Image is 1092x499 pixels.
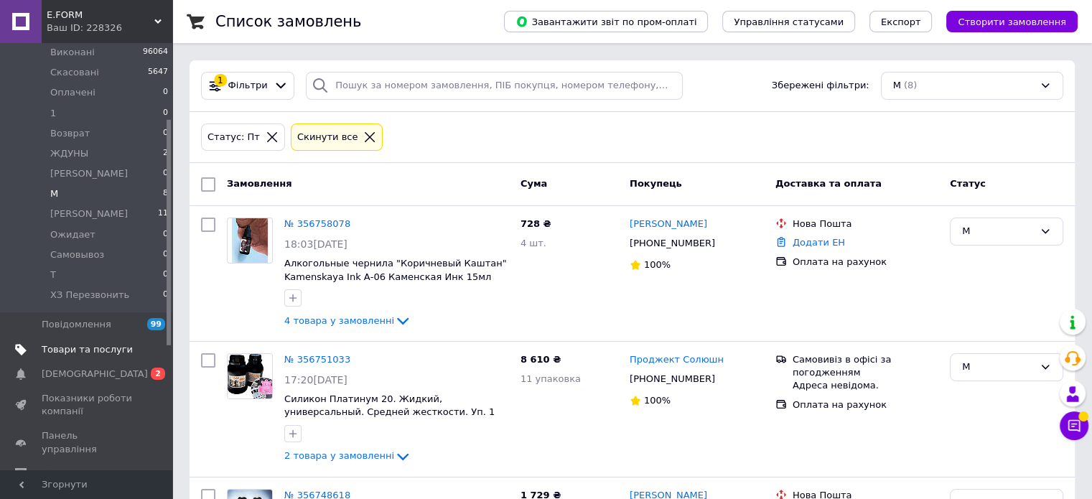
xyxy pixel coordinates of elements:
span: [DEMOGRAPHIC_DATA] [42,368,148,381]
span: Покупець [630,178,682,189]
span: Завантажити звіт по пром-оплаті [515,15,696,28]
input: Пошук за номером замовлення, ПІБ покупця, номером телефону, Email, номером накладної [306,72,683,100]
div: Самовивіз в офісі за погодженням [793,353,938,379]
button: Завантажити звіт по пром-оплаті [504,11,708,32]
div: Нова Пошта [793,218,938,230]
a: № 356758078 [284,218,350,229]
span: 11 упаковка [521,373,581,384]
span: Возврат [50,127,90,140]
span: 0 [163,86,168,99]
button: Управління статусами [722,11,855,32]
span: Фільтри [228,79,268,93]
span: Панель управління [42,429,133,455]
div: [PHONE_NUMBER] [627,234,718,253]
span: 0 [163,248,168,261]
span: М [50,187,58,200]
span: 1 [50,107,56,120]
div: Cкинути все [294,130,361,145]
span: 2 [163,147,168,160]
img: Фото товару [228,354,272,398]
span: E.FORM [47,9,154,22]
button: Чат з покупцем [1060,411,1088,440]
a: Фото товару [227,218,273,264]
button: Експорт [869,11,933,32]
img: Фото товару [232,218,268,263]
span: 0 [163,269,168,281]
span: Cума [521,178,547,189]
div: 1 [214,74,227,87]
span: Відгуки [42,467,79,480]
span: 728 ₴ [521,218,551,229]
span: 96064 [143,46,168,59]
span: 0 [163,107,168,120]
span: ХЗ Перезвонить [50,289,129,302]
span: 4 товара у замовленні [284,315,394,326]
div: М [962,224,1034,239]
span: 2 товара у замовленні [284,451,394,462]
div: Адреса невідома. [793,379,938,392]
span: Замовлення [227,178,291,189]
span: 0 [163,228,168,241]
span: 100% [644,259,671,270]
span: Управління статусами [734,17,844,27]
span: Виконані [50,46,95,59]
span: Самовывоз [50,248,104,261]
a: Фото товару [227,353,273,399]
span: Показники роботи компанії [42,392,133,418]
span: Повідомлення [42,318,111,331]
span: Скасовані [50,66,99,79]
a: Створити замовлення [932,16,1078,27]
span: Створити замовлення [958,17,1066,27]
span: 2 [151,368,165,380]
div: Оплата на рахунок [793,398,938,411]
a: 2 товара у замовленні [284,450,411,461]
span: Ожидает [50,228,95,241]
span: 8 [163,187,168,200]
span: 8 610 ₴ [521,354,561,365]
span: 0 [163,289,168,302]
span: 100% [644,395,671,406]
span: 0 [163,167,168,180]
span: М [893,79,901,93]
span: Експорт [881,17,921,27]
span: Т [50,269,56,281]
span: (8) [904,80,917,90]
div: [PHONE_NUMBER] [627,370,718,388]
a: [PERSON_NAME] [630,218,707,231]
button: Створити замовлення [946,11,1078,32]
h1: Список замовлень [215,13,361,30]
span: ЖДУНЫ [50,147,88,160]
span: [PERSON_NAME] [50,167,128,180]
span: 99 [147,318,165,330]
span: 0 [163,127,168,140]
span: 18:03[DATE] [284,238,347,250]
div: Ваш ID: 228326 [47,22,172,34]
div: Статус: Пт [205,130,263,145]
a: Додати ЕН [793,237,845,248]
a: Алкогольные чернила "Коричневый Каштан" Kamenskaya Ink А-06 Каменская Инк 15мл профессиональные х... [284,258,507,295]
span: Статус [950,178,986,189]
a: № 356751033 [284,354,350,365]
span: Збережені фільтри: [772,79,869,93]
span: 5647 [148,66,168,79]
div: Оплата на рахунок [793,256,938,269]
span: [PERSON_NAME] [50,207,128,220]
span: Оплачені [50,86,95,99]
div: М [962,360,1034,375]
span: Товари та послуги [42,343,133,356]
a: Проджект Солюшн [630,353,724,367]
span: Доставка та оплата [775,178,882,189]
a: Силикон Платинум 20. Жидкий, универсальный. Средней жесткости. Уп. 1 кг. [GEOGRAPHIC_DATA] [284,393,495,431]
span: 11 [158,207,168,220]
span: 17:20[DATE] [284,374,347,386]
span: 4 шт. [521,238,546,248]
a: 4 товара у замовленні [284,315,411,326]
